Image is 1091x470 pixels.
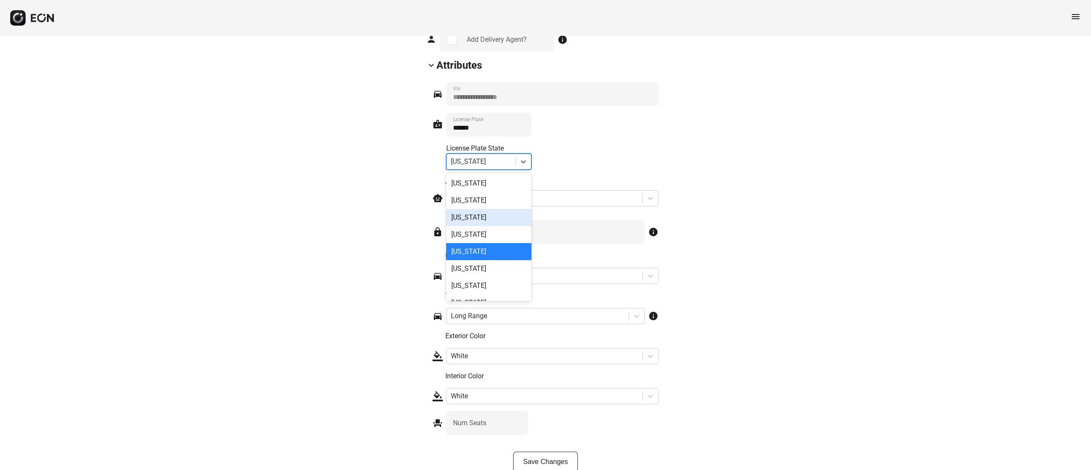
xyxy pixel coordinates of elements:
[433,351,443,361] span: format_color_fill
[433,311,443,321] span: directions_car
[453,418,486,428] label: Num Seats
[433,391,443,401] span: format_color_fill
[557,35,568,45] span: info
[426,60,436,70] span: keyboard_arrow_down
[426,34,436,44] span: person
[446,175,531,192] div: [US_STATE]
[433,119,443,129] span: badge
[433,193,443,203] span: smart_toy
[445,371,658,381] p: Interior Color
[433,271,443,281] span: directions_car
[446,277,531,294] div: [US_STATE]
[446,143,531,154] div: License Plate State
[446,209,531,226] div: [US_STATE]
[433,227,443,237] span: lock
[436,58,482,72] h2: Attributes
[1071,12,1081,22] span: menu
[446,192,531,209] div: [US_STATE]
[446,260,531,277] div: [US_STATE]
[433,89,443,99] span: directions_car
[446,294,531,311] div: [US_STATE]
[445,251,658,261] p: Model
[446,243,531,260] div: [US_STATE]
[467,35,527,45] div: Add Delivery Agent?
[446,226,531,243] div: [US_STATE]
[648,227,658,237] span: info
[445,331,658,341] p: Exterior Color
[445,291,658,301] p: Trim
[453,116,483,123] label: License Plate
[648,311,658,321] span: info
[433,418,443,428] span: event_seat
[445,177,658,187] p: Autopilot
